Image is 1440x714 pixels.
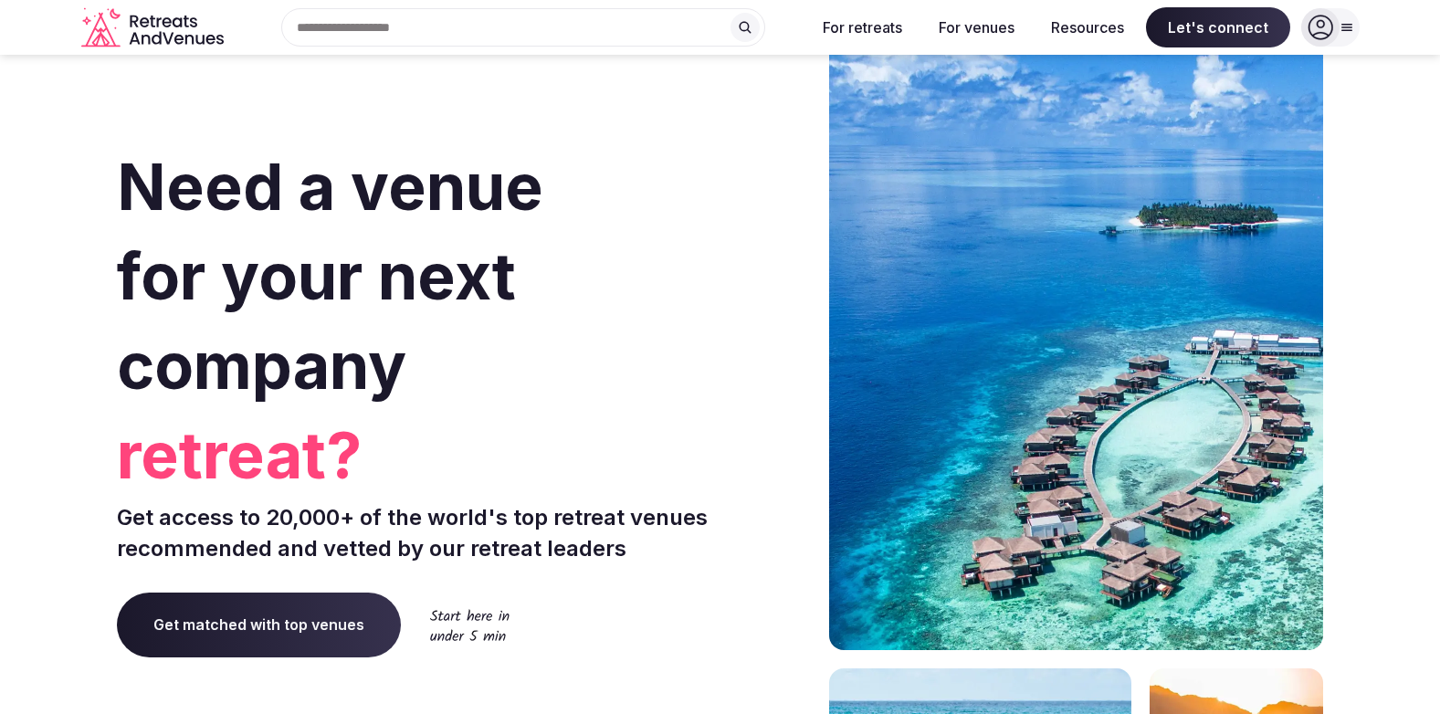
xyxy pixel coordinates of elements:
a: Visit the homepage [81,7,227,48]
p: Get access to 20,000+ of the world's top retreat venues recommended and vetted by our retreat lea... [117,502,713,563]
button: For venues [924,7,1029,47]
span: Need a venue for your next company [117,148,543,404]
button: Resources [1036,7,1139,47]
span: retreat? [117,411,713,500]
button: For retreats [808,7,917,47]
span: Let's connect [1146,7,1290,47]
svg: Retreats and Venues company logo [81,7,227,48]
img: Start here in under 5 min [430,609,510,641]
a: Get matched with top venues [117,593,401,656]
